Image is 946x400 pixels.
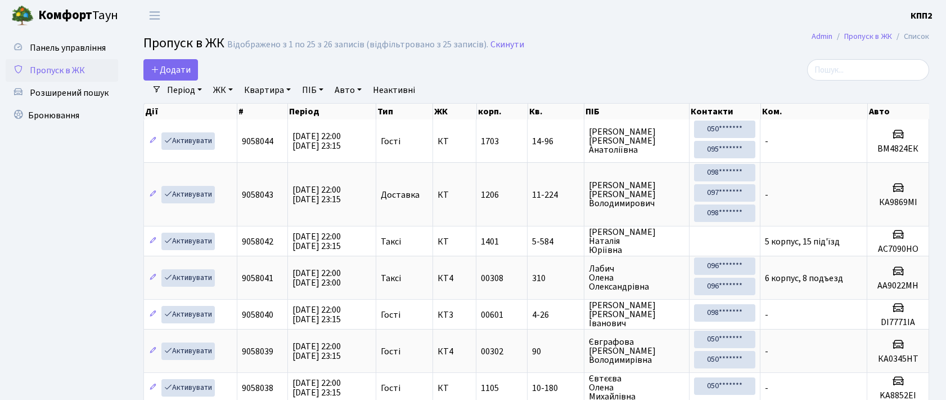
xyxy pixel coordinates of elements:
span: [DATE] 22:00 [DATE] 23:15 [292,230,341,252]
th: # [237,104,288,119]
span: Гості [381,137,400,146]
th: Кв. [528,104,585,119]
a: КПП2 [911,9,933,23]
span: Пропуск в ЖК [30,64,85,77]
span: Лабич Олена Олександрівна [589,264,684,291]
th: корп. [477,104,528,119]
span: 5 корпус, 15 під'їзд [765,235,840,248]
span: [PERSON_NAME] [PERSON_NAME] Володимирович [589,181,684,208]
a: Активувати [161,343,215,360]
span: 9058038 [242,382,273,394]
span: КТ [438,137,471,146]
span: 1401 [481,235,499,248]
span: 9058042 [242,235,273,248]
th: Контакти [690,104,761,119]
img: logo.png [11,5,34,27]
span: Гості [381,310,400,319]
div: Відображено з 1 по 25 з 26 записів (відфільтровано з 25 записів). [227,39,488,50]
span: 10-180 [532,384,579,393]
th: Дії [144,104,237,119]
th: ЖК [433,104,477,119]
span: - [765,189,768,201]
span: КТ [438,190,471,199]
span: 9058041 [242,272,273,285]
span: 310 [532,274,579,283]
span: - [765,345,768,358]
span: [DATE] 22:00 [DATE] 23:15 [292,377,341,399]
span: Таун [38,6,118,25]
a: Додати [143,59,198,81]
span: КТ [438,237,471,246]
span: КТ4 [438,347,471,356]
span: Гості [381,347,400,356]
span: 00302 [481,345,503,358]
a: Панель управління [6,37,118,59]
a: Активувати [161,269,215,287]
span: [DATE] 22:00 [DATE] 23:15 [292,340,341,362]
span: 14-96 [532,137,579,146]
span: Пропуск в ЖК [143,33,224,53]
span: 9058039 [242,345,273,358]
span: Панель управління [30,42,106,54]
span: [PERSON_NAME] [PERSON_NAME] Іванович [589,301,684,328]
th: ПІБ [584,104,690,119]
span: Євграфова [PERSON_NAME] Володимирівна [589,337,684,365]
a: Бронювання [6,104,118,127]
span: 1703 [481,135,499,148]
span: КТ [438,384,471,393]
b: Комфорт [38,6,92,24]
span: 00601 [481,309,503,321]
a: Активувати [161,379,215,397]
a: Активувати [161,233,215,250]
a: ПІБ [298,81,328,100]
span: КТ4 [438,274,471,283]
a: Неактивні [368,81,420,100]
span: - [765,382,768,394]
span: [DATE] 22:00 [DATE] 23:15 [292,184,341,206]
span: Бронювання [28,109,79,122]
h5: КА9869МІ [872,197,924,208]
th: Період [288,104,376,119]
span: КТ3 [438,310,471,319]
b: КПП2 [911,10,933,22]
span: 9058043 [242,189,273,201]
th: Тип [376,104,433,119]
span: 90 [532,347,579,356]
span: [PERSON_NAME] Наталія Юріївна [589,228,684,255]
span: [PERSON_NAME] [PERSON_NAME] Анатоліївна [589,127,684,154]
span: Таксі [381,274,401,283]
span: 00308 [481,272,503,285]
span: [DATE] 22:00 [DATE] 23:15 [292,304,341,326]
span: Розширений пошук [30,87,109,99]
span: 9058040 [242,309,273,321]
input: Пошук... [807,59,929,81]
span: Гості [381,384,400,393]
span: [DATE] 22:00 [DATE] 23:15 [292,130,341,152]
span: 9058044 [242,135,273,148]
a: Період [163,81,206,100]
a: ЖК [209,81,237,100]
h5: ВМ4824ЕК [872,144,924,154]
span: 6 корпус, 8 подъезд [765,272,843,285]
a: Авто [330,81,366,100]
a: Admin [812,30,832,42]
span: 5-584 [532,237,579,246]
a: Активувати [161,132,215,150]
li: Список [892,30,929,43]
button: Переключити навігацію [141,6,169,25]
span: - [765,309,768,321]
span: [DATE] 22:00 [DATE] 23:00 [292,267,341,289]
span: Таксі [381,237,401,246]
th: Ком. [761,104,868,119]
span: Доставка [381,190,420,199]
span: Додати [151,64,191,76]
a: Пропуск в ЖК [6,59,118,82]
span: 4-26 [532,310,579,319]
a: Розширений пошук [6,82,118,104]
nav: breadcrumb [795,25,946,48]
h5: АА9022МН [872,281,924,291]
h5: AC7090HO [872,244,924,255]
h5: КА0345НТ [872,354,924,365]
a: Квартира [240,81,295,100]
th: Авто [868,104,930,119]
